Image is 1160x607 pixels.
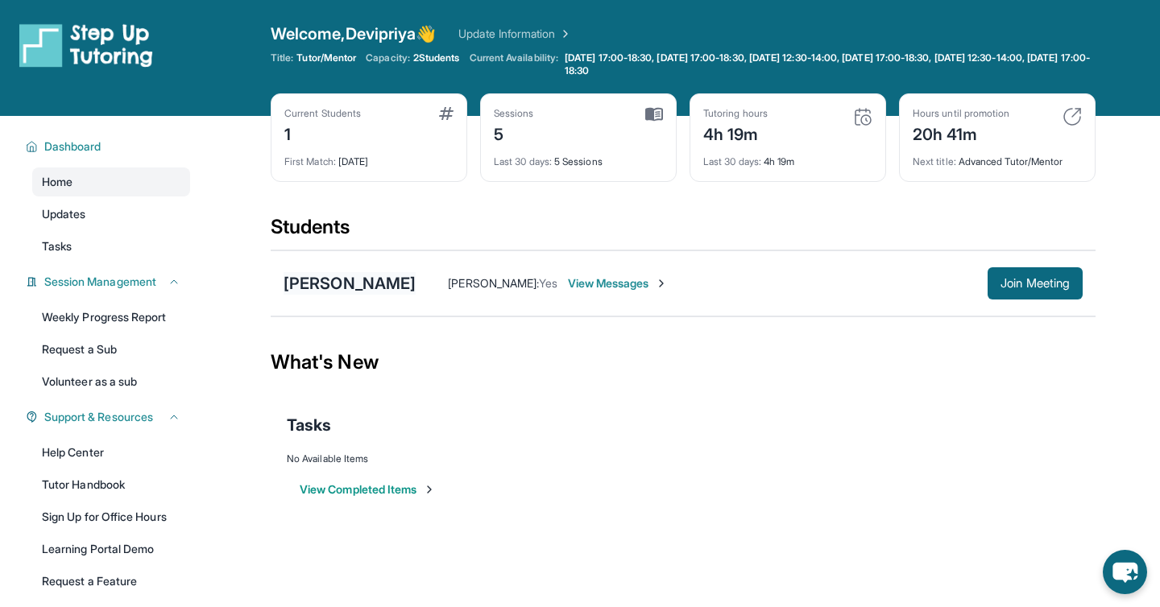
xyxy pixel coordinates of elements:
[32,335,190,364] a: Request a Sub
[44,409,153,425] span: Support & Resources
[284,155,336,167] span: First Match :
[271,214,1096,250] div: Students
[556,26,572,42] img: Chevron Right
[32,200,190,229] a: Updates
[494,155,552,167] span: Last 30 days :
[913,120,1009,146] div: 20h 41m
[913,146,1082,168] div: Advanced Tutor/Mentor
[561,52,1096,77] a: [DATE] 17:00-18:30, [DATE] 17:00-18:30, [DATE] 12:30-14:00, [DATE] 17:00-18:30, [DATE] 12:30-14:0...
[703,155,761,167] span: Last 30 days :
[439,107,454,120] img: card
[42,238,72,254] span: Tasks
[703,107,768,120] div: Tutoring hours
[413,52,460,64] span: 2 Students
[287,414,331,436] span: Tasks
[42,206,86,222] span: Updates
[284,107,361,120] div: Current Students
[913,107,1009,120] div: Hours until promotion
[32,167,190,196] a: Home
[913,155,956,167] span: Next title :
[568,275,669,291] span: View Messages
[44,138,101,155] span: Dashboard
[655,277,668,290] img: Chevron-Right
[32,502,190,531] a: Sign Up for Office Hours
[271,52,293,64] span: Title:
[300,481,436,498] button: View Completed Items
[32,438,190,467] a: Help Center
[448,276,539,290] span: [PERSON_NAME] :
[494,146,663,168] div: 5 Sessions
[271,23,436,45] span: Welcome, Devipriya 👋
[539,276,557,290] span: Yes
[32,367,190,396] a: Volunteer as a sub
[565,52,1092,77] span: [DATE] 17:00-18:30, [DATE] 17:00-18:30, [DATE] 12:30-14:00, [DATE] 17:00-18:30, [DATE] 12:30-14:0...
[42,174,72,190] span: Home
[366,52,410,64] span: Capacity:
[32,470,190,499] a: Tutor Handbook
[32,567,190,596] a: Request a Feature
[1063,107,1082,126] img: card
[271,327,1096,398] div: What's New
[1000,279,1070,288] span: Join Meeting
[284,120,361,146] div: 1
[284,146,454,168] div: [DATE]
[38,274,180,290] button: Session Management
[284,272,416,295] div: [PERSON_NAME]
[703,120,768,146] div: 4h 19m
[32,535,190,564] a: Learning Portal Demo
[988,267,1083,299] button: Join Meeting
[32,232,190,261] a: Tasks
[703,146,872,168] div: 4h 19m
[470,52,558,77] span: Current Availability:
[38,409,180,425] button: Support & Resources
[853,107,872,126] img: card
[494,120,534,146] div: 5
[38,138,180,155] button: Dashboard
[494,107,534,120] div: Sessions
[1103,550,1147,594] button: chat-button
[19,23,153,68] img: logo
[44,274,156,290] span: Session Management
[32,303,190,332] a: Weekly Progress Report
[287,452,1079,465] div: No Available Items
[458,26,571,42] a: Update Information
[296,52,356,64] span: Tutor/Mentor
[645,107,663,122] img: card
